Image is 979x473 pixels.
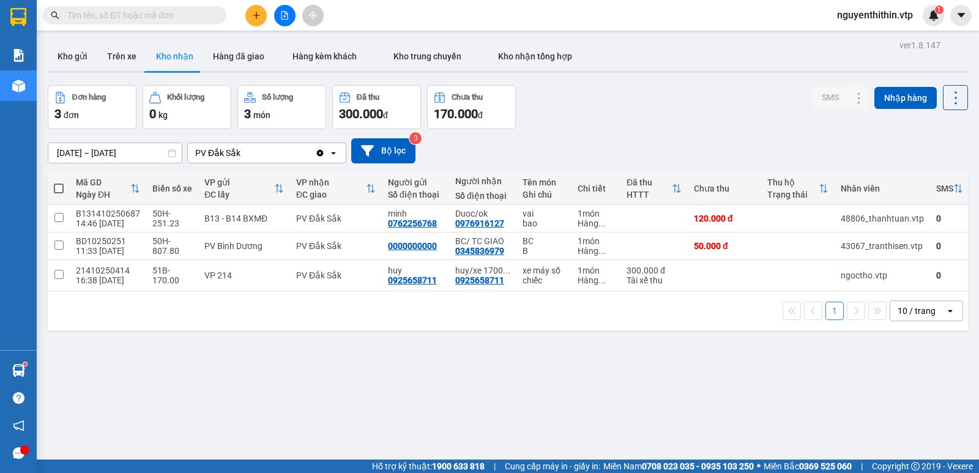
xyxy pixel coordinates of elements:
span: Kho trung chuyển [393,51,461,61]
div: Hàng thông thường [578,246,614,256]
div: ĐC lấy [204,190,274,199]
div: 10 / trang [898,305,936,317]
svg: open [329,148,338,158]
span: Hỗ trợ kỹ thuật: [372,460,485,473]
div: bao [523,218,565,228]
button: Chưa thu170.000đ [427,85,516,129]
div: Duoc/ok [455,209,510,218]
span: message [13,447,24,459]
div: Số điện thoại [455,191,510,201]
div: minh [388,209,443,218]
span: 300.000 [339,106,383,121]
button: Khối lượng0kg [143,85,231,129]
div: Ngày ĐH [76,190,130,199]
div: 0925658711 [388,275,437,285]
button: 1 [825,302,844,320]
button: Nhập hàng [874,87,937,109]
strong: 1900 633 818 [432,461,485,471]
button: caret-down [950,5,972,26]
div: Số điện thoại [388,190,443,199]
div: 48806_thanhtuan.vtp [841,214,924,223]
strong: 0369 525 060 [799,461,852,471]
th: Toggle SortBy [930,173,969,205]
span: ... [503,266,510,275]
span: ⚪️ [757,464,761,469]
div: 0925658711 [455,275,504,285]
div: Tên món [523,177,565,187]
span: đ [383,110,388,120]
span: nguyenthithin.vtp [827,7,923,23]
div: PV Bình Dương [204,241,284,251]
div: 16:38 [DATE] [76,275,140,285]
div: 0345836979 [455,246,504,256]
div: huy [388,266,443,275]
div: Thu hộ [767,177,819,187]
span: caret-down [956,10,967,21]
div: 43067_tranthisen.vtp [841,241,924,251]
div: 120.000 đ [694,214,755,223]
div: xe máy số [523,266,565,275]
th: Toggle SortBy [290,173,382,205]
div: Tài xế thu [627,275,682,285]
div: 11:33 [DATE] [76,246,140,256]
div: Trạng thái [767,190,819,199]
button: file-add [274,5,296,26]
span: | [861,460,863,473]
span: 1 [937,6,941,14]
button: Kho nhận [146,42,203,71]
div: PV Đắk Sắk [296,214,376,223]
span: đ [478,110,483,120]
div: PV Đắk Sắk [296,270,376,280]
div: 0 [936,214,963,223]
sup: 1 [935,6,944,14]
div: Người nhận [455,176,510,186]
span: ... [598,275,606,285]
input: Selected PV Đắk Sắk. [242,147,243,159]
img: icon-new-feature [928,10,939,21]
span: Hàng kèm khách [292,51,357,61]
div: 0 [936,270,963,280]
span: Miền Bắc [764,460,852,473]
div: Chưa thu [452,93,483,102]
span: ... [598,218,606,228]
sup: 1 [23,362,27,366]
div: ver 1.8.147 [899,39,940,52]
div: 1 món [578,209,614,218]
div: BD10250251 [76,236,140,246]
span: đơn [64,110,79,120]
span: Miền Nam [603,460,754,473]
span: 3 [54,106,61,121]
div: 50H-251.23 [152,209,192,228]
div: Người gửi [388,177,443,187]
button: Số lượng3món [237,85,326,129]
div: Đơn hàng [72,93,106,102]
div: Chưa thu [694,184,755,193]
div: 1 món [578,236,614,246]
span: file-add [280,11,289,20]
img: logo-vxr [10,8,26,26]
div: 0 [936,241,963,251]
th: Toggle SortBy [761,173,835,205]
span: Cung cấp máy in - giấy in: [505,460,600,473]
span: 170.000 [434,106,478,121]
span: kg [158,110,168,120]
button: Trên xe [97,42,146,71]
div: 300.000 đ [627,266,682,275]
div: B [523,246,565,256]
div: 1 món [578,266,614,275]
div: Hàng thông thường [578,275,614,285]
div: 51B-170.00 [152,266,192,285]
button: Đơn hàng3đơn [48,85,136,129]
span: notification [13,420,24,431]
button: aim [302,5,324,26]
span: món [253,110,270,120]
button: Đã thu300.000đ [332,85,421,129]
span: aim [308,11,317,20]
div: BC [523,236,565,246]
span: question-circle [13,392,24,404]
div: Đã thu [357,93,379,102]
svg: open [945,306,955,316]
strong: 0708 023 035 - 0935 103 250 [642,461,754,471]
div: Số lượng [262,93,293,102]
div: 50H-807.80 [152,236,192,256]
